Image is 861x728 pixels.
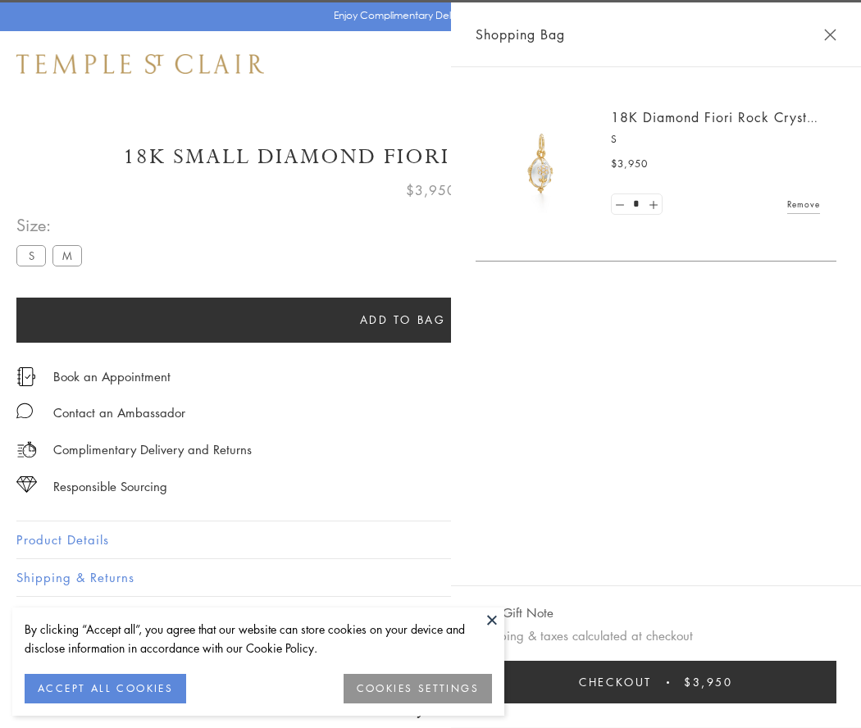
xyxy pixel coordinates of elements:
p: Shipping & taxes calculated at checkout [476,626,836,646]
label: S [16,245,46,266]
div: Contact an Ambassador [53,403,185,423]
div: By clicking “Accept all”, you agree that our website can store cookies on your device and disclos... [25,620,492,657]
label: M [52,245,82,266]
span: Checkout [579,673,652,691]
button: Shipping & Returns [16,559,845,596]
button: COOKIES SETTINGS [344,674,492,703]
button: Product Details [16,521,845,558]
span: Add to bag [360,311,446,329]
a: Remove [787,195,820,213]
p: Complimentary Delivery and Returns [53,439,252,460]
p: Enjoy Complimentary Delivery & Returns [334,7,520,24]
img: icon_sourcing.svg [16,476,37,493]
span: $3,950 [684,673,733,691]
button: Checkout $3,950 [476,661,836,703]
a: Set quantity to 0 [612,194,628,215]
a: Book an Appointment [53,367,171,385]
span: $3,950 [611,156,648,172]
span: $3,950 [406,180,456,201]
img: P51889-E11FIORI [492,115,590,213]
div: Responsible Sourcing [53,476,167,497]
span: Size: [16,212,89,239]
button: Gifting [16,597,845,634]
button: Add to bag [16,298,789,343]
span: Shopping Bag [476,24,565,45]
h1: 18K Small Diamond Fiori Rock Crystal Amulet [16,143,845,171]
button: Add Gift Note [476,603,553,623]
a: Set quantity to 2 [645,194,661,215]
button: Close Shopping Bag [824,29,836,41]
img: MessageIcon-01_2.svg [16,403,33,419]
img: icon_delivery.svg [16,439,37,460]
img: Temple St. Clair [16,54,264,74]
img: icon_appointment.svg [16,367,36,386]
button: ACCEPT ALL COOKIES [25,674,186,703]
p: S [611,131,820,148]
